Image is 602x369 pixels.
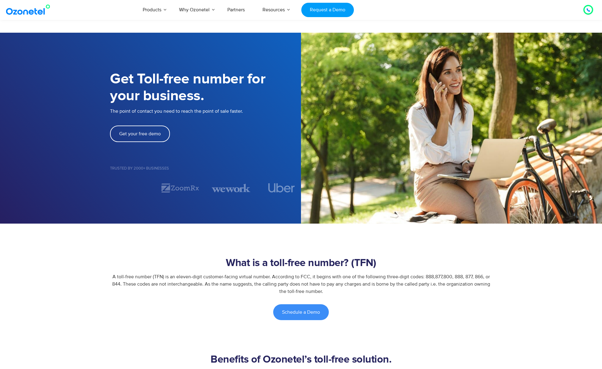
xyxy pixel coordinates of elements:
a: Get your free demo [110,126,170,142]
img: uber.svg [268,183,295,192]
h2: What is a toll-free number? (TFN) [110,257,492,269]
a: Schedule a Demo [273,304,329,320]
div: 4 / 7 [262,183,301,192]
h5: Trusted by 2000+ Businesses [110,166,301,170]
img: zoomrx.svg [161,183,199,193]
img: wework.svg [212,183,250,193]
div: 2 / 7 [161,183,199,193]
span: A toll-free number (TFN) is an eleven-digit customer-facing virtual number. According to FCC, it ... [112,274,490,294]
div: 3 / 7 [212,183,250,193]
a: Request a Demo [301,3,354,17]
div: 1 / 7 [110,184,149,192]
span: Get your free demo [119,131,161,136]
span: Schedule a Demo [282,310,320,315]
div: Image Carousel [110,183,301,193]
h1: Get Toll-free number for your business. [110,71,301,104]
p: The point of contact you need to reach the point of sale faster. [110,108,301,115]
